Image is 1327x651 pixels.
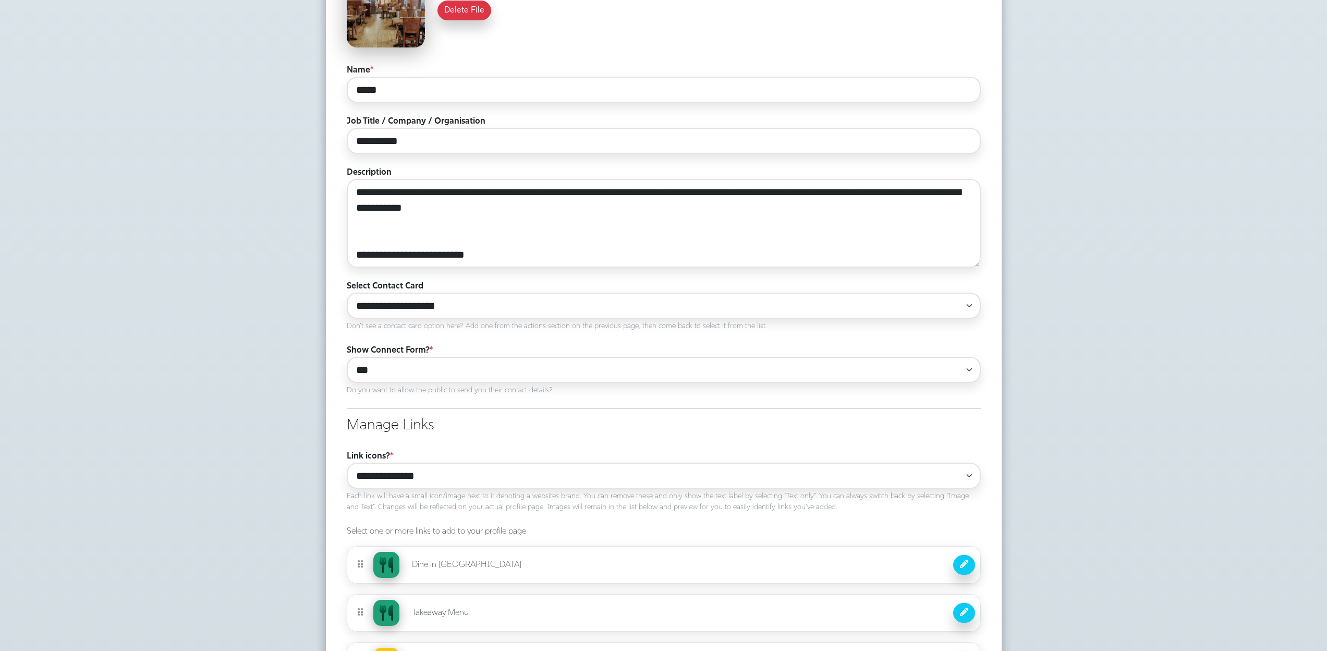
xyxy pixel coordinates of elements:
label: Name [347,64,373,77]
div: Takeaway Menu [412,607,469,619]
label: Select Contact Card [347,280,423,293]
label: Link icons? [347,450,393,463]
div: Do you want to allow the public to send you their contact details? [347,385,981,396]
a: Delete File [437,1,491,20]
label: Show Connect Form? [347,344,433,357]
img: menu.png [373,552,399,578]
label: Job Title / Company / Organisation [347,115,485,128]
h3: Manage Links [347,417,981,435]
img: menu.png [373,600,399,626]
p: Select one or more links to add to your profile page [347,525,981,538]
label: Description [347,166,558,179]
div: Don't see a contact card option here? Add one from the actions section on the previous page, then... [347,321,981,332]
div: Dine in [GEOGRAPHIC_DATA] [412,559,521,571]
div: Each link will have a small icon/image next to it denoting a websites brand. You can remove these... [347,491,981,513]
